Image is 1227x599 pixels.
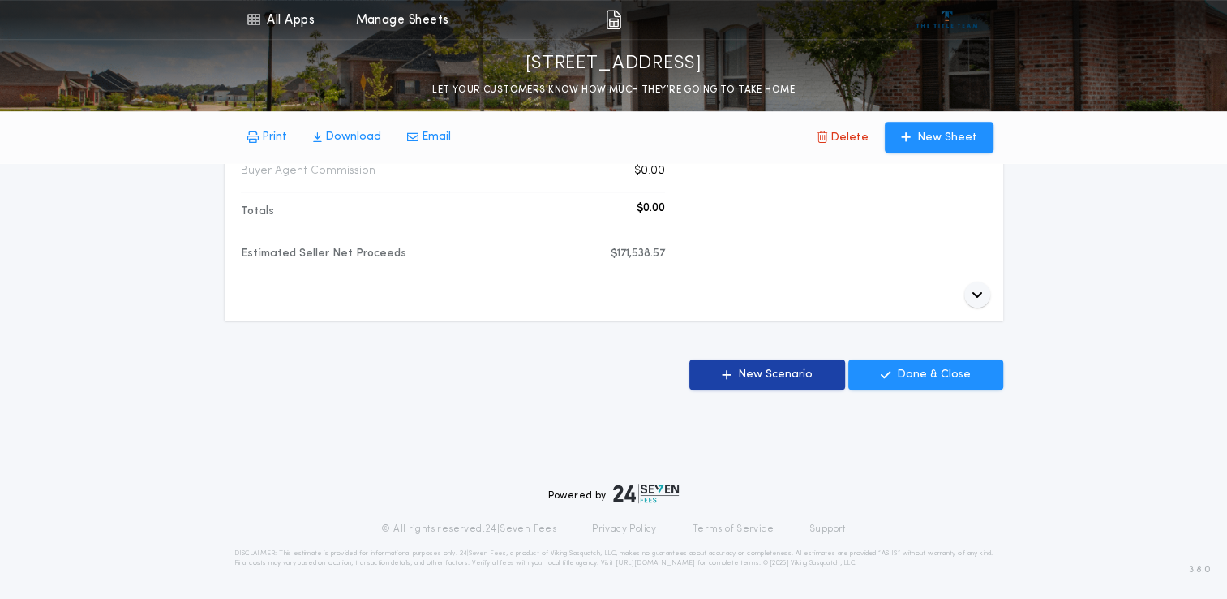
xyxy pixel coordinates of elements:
[432,82,795,98] p: LET YOUR CUSTOMERS KNOW HOW MUCH THEY’RE GOING TO TAKE HOME
[592,523,657,536] a: Privacy Policy
[809,523,846,536] a: Support
[916,11,977,28] img: vs-icon
[241,246,406,262] p: Estimated Seller Net Proceeds
[606,10,621,29] img: img
[300,123,394,152] button: Download
[234,549,993,568] p: DISCLAIMER: This estimate is provided for informational purposes only. 24|Seven Fees, a product o...
[611,246,665,262] p: $171,538.57
[241,204,274,220] p: Totals
[262,129,287,145] p: Print
[885,122,993,153] button: New Sheet
[804,122,882,153] button: Delete
[241,163,375,179] p: Buyer Agent Commission
[325,129,381,145] p: Download
[689,360,845,390] button: New Scenario
[1189,562,1211,577] span: 3.8.0
[615,560,695,567] a: [URL][DOMAIN_NAME]
[422,129,451,145] p: Email
[381,523,556,536] p: © All rights reserved. 24|Seven Fees
[394,123,464,152] button: Email
[897,367,971,383] p: Done & Close
[526,51,702,77] p: [STREET_ADDRESS]
[917,130,977,146] p: New Sheet
[613,484,680,503] img: logo
[848,360,1003,390] button: Done & Close
[637,200,665,217] p: $0.00
[830,130,869,146] p: Delete
[738,367,813,383] p: New Scenario
[548,484,680,503] div: Powered by
[693,523,774,536] a: Terms of Service
[234,123,300,152] button: Print
[634,163,665,179] p: $0.00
